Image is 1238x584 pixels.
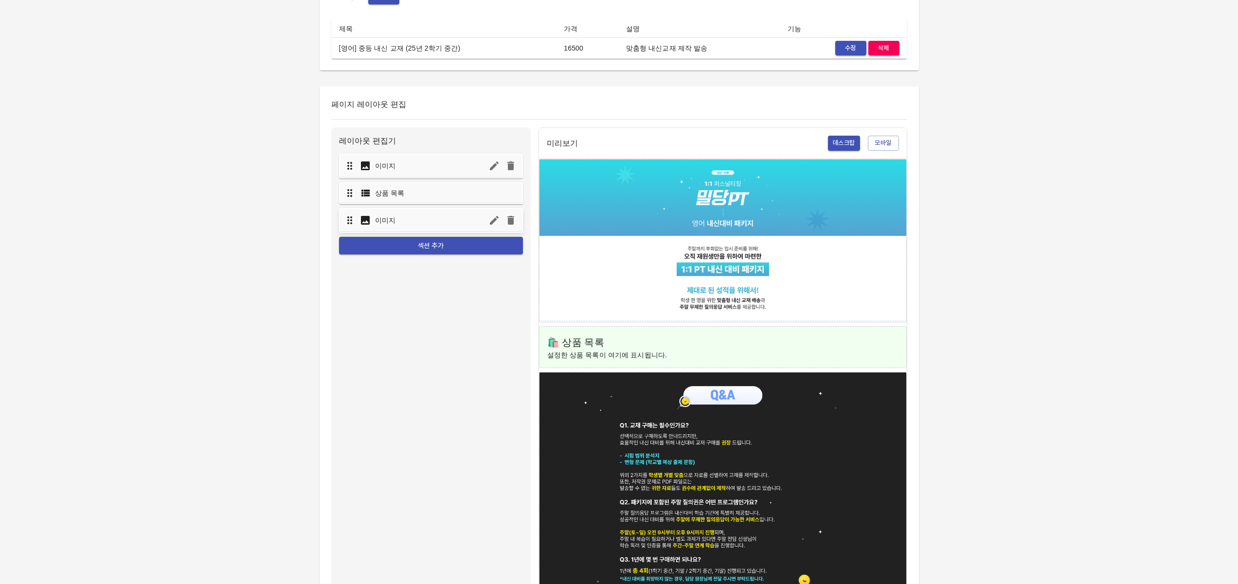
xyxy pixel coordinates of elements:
[339,237,523,255] button: 섹션 추가
[835,41,866,56] button: 수정
[375,188,405,198] p: 상품 목록
[873,138,894,149] span: 모바일
[618,20,780,38] th: 설명
[547,350,898,360] p: 설정한 상품 목록이 여기에 표시됩니다.
[375,161,395,171] p: 이미지
[339,135,523,147] p: 레이아웃 편집기
[840,43,861,54] span: 수정
[556,20,618,38] th: 가격
[331,98,907,111] h6: 페이지 레이아웃 편집
[331,37,556,59] td: [영어] 중등 내신 교재 (25년 2학기 중간)
[833,138,855,149] span: 데스크탑
[547,335,898,350] h6: 🛍️ 상품 목록
[331,20,556,38] th: 제목
[828,136,860,151] button: 데스크탑
[618,37,780,59] td: 맞춤형 내신교재 제작 발송
[347,240,515,252] span: 섹션 추가
[868,136,899,151] button: 모바일
[539,159,906,320] img: 이미지
[556,37,618,59] td: 16500
[868,41,899,56] button: 삭제
[547,138,578,149] p: 미리보기
[375,215,395,225] p: 이미지
[873,43,895,54] span: 삭제
[780,20,907,38] th: 기능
